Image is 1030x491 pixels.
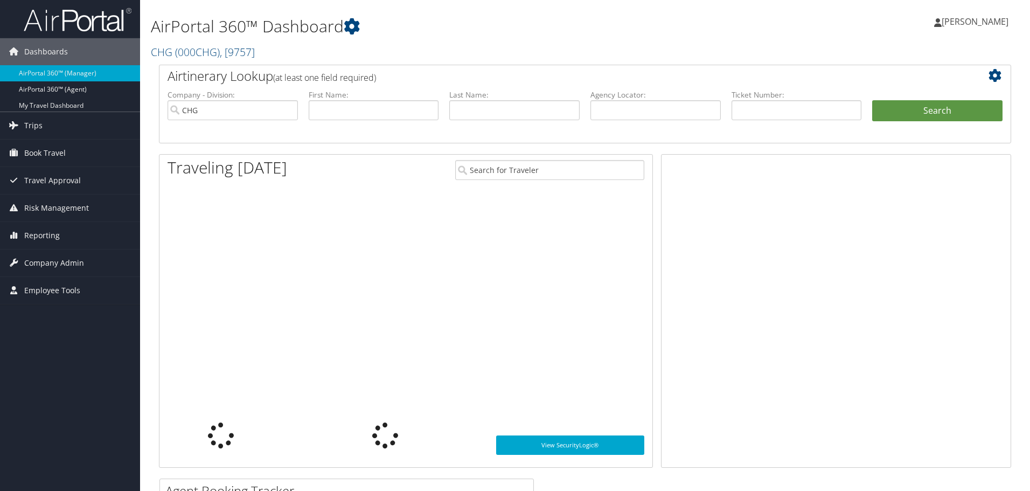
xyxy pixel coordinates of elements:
span: Risk Management [24,195,89,222]
h1: AirPortal 360™ Dashboard [151,15,730,38]
button: Search [872,100,1003,122]
span: Trips [24,112,43,139]
span: Reporting [24,222,60,249]
label: Company - Division: [168,89,298,100]
span: Book Travel [24,140,66,167]
h1: Traveling [DATE] [168,156,287,179]
span: , [ 9757 ] [220,45,255,59]
span: Travel Approval [24,167,81,194]
span: (at least one field required) [273,72,376,84]
label: Last Name: [449,89,580,100]
img: airportal-logo.png [24,7,131,32]
span: [PERSON_NAME] [942,16,1008,27]
label: First Name: [309,89,439,100]
span: ( 000CHG ) [175,45,220,59]
a: [PERSON_NAME] [934,5,1019,38]
span: Company Admin [24,250,84,276]
a: CHG [151,45,255,59]
span: Dashboards [24,38,68,65]
label: Agency Locator: [590,89,721,100]
a: View SecurityLogic® [496,435,644,455]
label: Ticket Number: [732,89,862,100]
span: Employee Tools [24,277,80,304]
input: Search for Traveler [455,160,644,180]
h2: Airtinerary Lookup [168,67,931,85]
